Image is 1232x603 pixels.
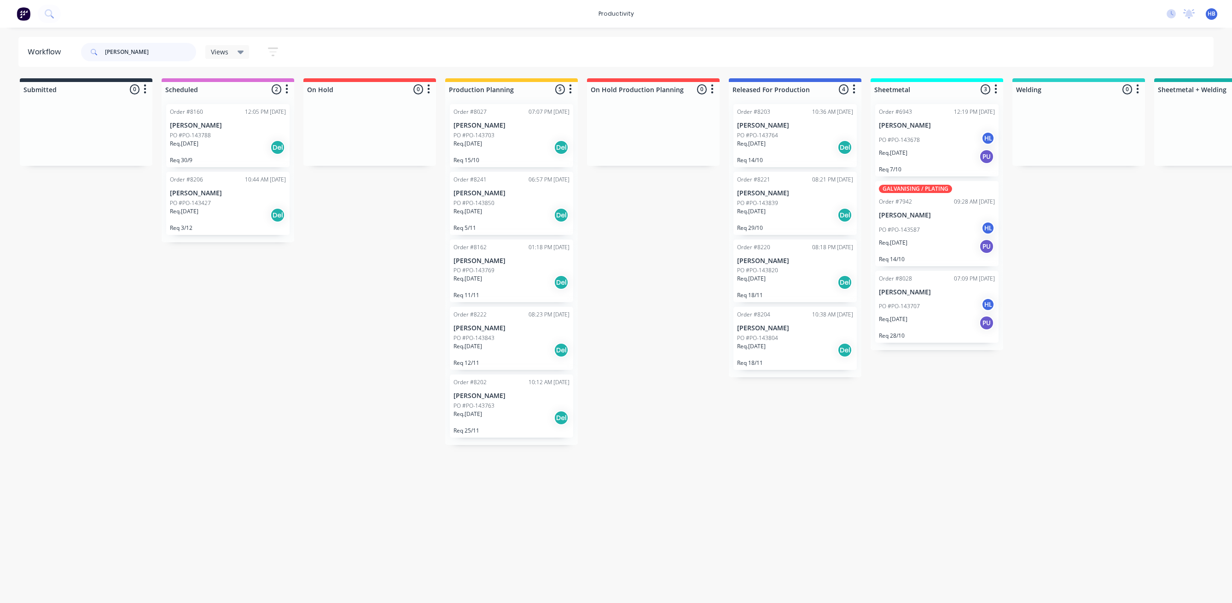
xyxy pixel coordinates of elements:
p: Req. [DATE] [170,207,198,216]
div: Order #8222 [453,310,487,319]
div: Order #820410:38 AM [DATE][PERSON_NAME]PO #PO-143804Req.[DATE]DelReq 18/11 [733,307,857,370]
p: [PERSON_NAME] [453,324,570,332]
p: [PERSON_NAME] [453,392,570,400]
div: 08:23 PM [DATE] [529,310,570,319]
div: Del [837,208,852,222]
div: Del [270,140,285,155]
div: Order #6943 [879,108,912,116]
p: Req 25/11 [453,427,570,434]
p: [PERSON_NAME] [879,122,995,129]
p: Req 30/9 [170,157,286,164]
p: PO #PO-143788 [170,131,211,140]
div: Order #820310:36 AM [DATE][PERSON_NAME]PO #PO-143764Req.[DATE]DelReq 14/10 [733,104,857,167]
div: 08:21 PM [DATE] [812,176,853,184]
p: Req 3/12 [170,224,286,231]
div: 12:19 PM [DATE] [954,108,995,116]
p: Req. [DATE] [453,410,482,418]
div: Order #8202 [453,378,487,386]
div: PU [979,149,994,164]
div: PU [979,316,994,330]
div: 10:38 AM [DATE] [812,310,853,319]
p: PO #PO-143769 [453,266,494,275]
div: HL [981,131,995,145]
div: Del [554,275,569,290]
div: 01:18 PM [DATE] [529,243,570,252]
p: PO #PO-143587 [879,226,920,234]
span: Views [211,47,228,57]
p: Req 11/11 [453,292,570,299]
div: Order #8204 [737,310,770,319]
p: Req. [DATE] [879,149,907,157]
p: Req. [DATE] [453,275,482,283]
p: [PERSON_NAME] [453,122,570,129]
div: Del [554,410,569,425]
div: 06:57 PM [DATE] [529,176,570,184]
p: [PERSON_NAME] [879,211,995,219]
p: PO #PO-143843 [453,334,494,342]
div: GALVANISING / PLATINGOrder #794209:28 AM [DATE][PERSON_NAME]PO #PO-143587HLReq.[DATE]PUReq 14/10 [875,181,999,266]
div: Del [554,208,569,222]
div: 10:12 AM [DATE] [529,378,570,386]
p: Req. [DATE] [737,207,766,216]
p: Req. [DATE] [737,275,766,283]
p: PO #PO-143707 [879,302,920,310]
p: [PERSON_NAME] [453,257,570,265]
input: Search for orders... [105,43,196,61]
div: 07:07 PM [DATE] [529,108,570,116]
p: PO #PO-143804 [737,334,778,342]
div: Order #8162 [453,243,487,252]
span: HB [1208,10,1215,18]
img: Factory [17,7,30,21]
p: Req 28/10 [879,332,995,339]
p: Req 14/10 [737,157,853,164]
p: Req 14/10 [879,256,995,263]
p: [PERSON_NAME] [170,189,286,197]
div: Order #7942 [879,198,912,206]
p: [PERSON_NAME] [737,324,853,332]
div: Order #8203 [737,108,770,116]
p: Req. [DATE] [453,342,482,351]
p: [PERSON_NAME] [737,189,853,197]
div: Del [837,343,852,357]
div: 10:44 AM [DATE] [245,176,286,184]
div: Order #694312:19 PM [DATE][PERSON_NAME]PO #PO-143678HLReq.[DATE]PUReq 7/10 [875,104,999,176]
div: Order #8028 [879,275,912,283]
div: Workflow [28,47,65,58]
p: [PERSON_NAME] [170,122,286,129]
div: PU [979,239,994,254]
p: PO #PO-143850 [453,199,494,207]
div: productivity [594,7,639,21]
p: PO #PO-143820 [737,266,778,275]
div: Order #8206 [170,176,203,184]
p: PO #PO-143703 [453,131,494,140]
div: HL [981,298,995,311]
div: Del [270,208,285,222]
div: GALVANISING / PLATING [879,185,952,193]
div: Del [554,343,569,357]
div: Order #802707:07 PM [DATE][PERSON_NAME]PO #PO-143703Req.[DATE]DelReq 15/10 [450,104,573,167]
p: [PERSON_NAME] [737,257,853,265]
div: Order #802807:09 PM [DATE][PERSON_NAME]PO #PO-143707HLReq.[DATE]PUReq 28/10 [875,271,999,343]
div: Order #820210:12 AM [DATE][PERSON_NAME]PO #PO-143763Req.[DATE]DelReq 25/11 [450,375,573,438]
p: Req 12/11 [453,359,570,366]
p: PO #PO-143678 [879,136,920,144]
div: Del [837,275,852,290]
p: Req. [DATE] [453,140,482,148]
div: Del [837,140,852,155]
div: 09:28 AM [DATE] [954,198,995,206]
p: PO #PO-143427 [170,199,211,207]
p: [PERSON_NAME] [453,189,570,197]
div: Order #8221 [737,176,770,184]
div: Order #822008:18 PM [DATE][PERSON_NAME]PO #PO-143820Req.[DATE]DelReq 18/11 [733,240,857,303]
p: Req. [DATE] [879,315,907,323]
p: Req. [DATE] [879,239,907,247]
div: Order #8241 [453,176,487,184]
div: Order #822108:21 PM [DATE][PERSON_NAME]PO #PO-143839Req.[DATE]DelReq 29/10 [733,172,857,235]
div: Order #8027 [453,108,487,116]
p: Req 29/10 [737,224,853,231]
div: 10:36 AM [DATE] [812,108,853,116]
p: PO #PO-143763 [453,402,494,410]
div: Order #816201:18 PM [DATE][PERSON_NAME]PO #PO-143769Req.[DATE]DelReq 11/11 [450,240,573,303]
p: Req 15/10 [453,157,570,164]
p: Req 5/11 [453,224,570,231]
